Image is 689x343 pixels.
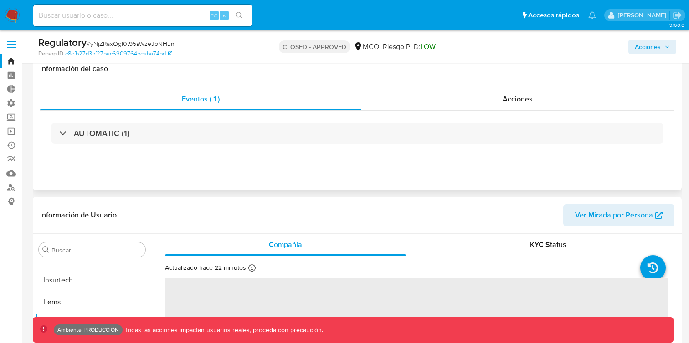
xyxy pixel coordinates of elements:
input: Buscar [51,246,142,254]
button: search-icon [230,9,248,22]
button: Insurtech [35,269,149,291]
h1: Información de Usuario [40,211,117,220]
button: Items [35,291,149,313]
span: Acciones [635,40,661,54]
button: Buscar [42,246,50,253]
span: Accesos rápidos [528,10,579,20]
span: Ver Mirada por Persona [575,204,653,226]
input: Buscar usuario o caso... [33,10,252,21]
a: Salir [673,10,682,20]
span: s [223,11,226,20]
p: Actualizado hace 22 minutos [165,263,246,272]
p: CLOSED - APPROVED [279,40,350,53]
span: LOW [421,41,436,52]
span: ⌥ [211,11,217,20]
b: Regulatory [38,35,87,50]
p: Todas las acciones impactan usuarios reales, proceda con precaución. [123,326,323,334]
h3: AUTOMATIC (1) [74,128,129,138]
span: Eventos ( 1 ) [182,94,220,104]
a: c8efb27d3bf27bac6909764beaba74bd [65,50,172,58]
button: KYC [35,313,149,335]
span: Acciones [503,94,533,104]
p: joaquin.dolcemascolo@mercadolibre.com [618,11,669,20]
span: # yNjZRaxOgI0t95aWzeJbNHun [87,39,175,48]
b: Person ID [38,50,63,58]
h1: Información del caso [40,64,674,73]
span: Compañía [269,239,302,250]
a: Notificaciones [588,11,596,19]
p: Ambiente: PRODUCCIÓN [57,328,119,332]
button: Acciones [628,40,676,54]
span: KYC Status [530,239,566,250]
div: MCO [354,42,379,52]
div: AUTOMATIC (1) [51,123,663,144]
button: Ver Mirada por Persona [563,204,674,226]
span: Riesgo PLD: [383,42,436,52]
